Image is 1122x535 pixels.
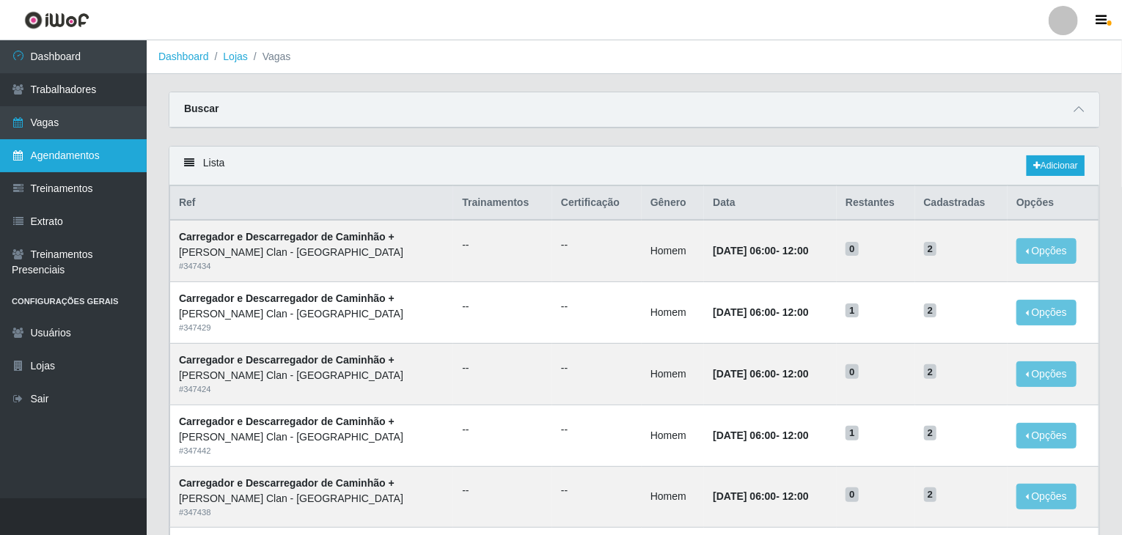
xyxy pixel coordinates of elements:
[713,490,808,502] strong: -
[642,343,704,405] td: Homem
[1008,186,1099,221] th: Opções
[561,483,633,498] ul: --
[179,429,444,445] div: [PERSON_NAME] Clan - [GEOGRAPHIC_DATA]
[1016,300,1077,325] button: Opções
[462,422,543,438] ul: --
[713,245,776,257] time: [DATE] 06:00
[179,506,444,519] div: # 347438
[846,487,859,502] span: 0
[924,487,937,502] span: 2
[846,303,859,318] span: 1
[642,466,704,528] td: Homem
[642,220,704,281] td: Homem
[179,416,395,427] strong: Carregador e Descarregador de Caminhão +
[179,491,444,506] div: [PERSON_NAME] Clan - [GEOGRAPHIC_DATA]
[561,422,633,438] ul: --
[179,383,444,396] div: # 347424
[915,186,1008,221] th: Cadastradas
[179,368,444,383] div: [PERSON_NAME] Clan - [GEOGRAPHIC_DATA]
[1016,484,1077,509] button: Opções
[713,368,776,380] time: [DATE] 06:00
[552,186,642,221] th: Certificação
[1016,423,1077,449] button: Opções
[782,429,809,441] time: 12:00
[179,322,444,334] div: # 347429
[924,364,937,379] span: 2
[169,147,1099,185] div: Lista
[179,260,444,273] div: # 347434
[713,490,776,502] time: [DATE] 06:00
[782,368,809,380] time: 12:00
[223,51,247,62] a: Lojas
[158,51,209,62] a: Dashboard
[561,361,633,376] ul: --
[147,40,1122,74] nav: breadcrumb
[1016,361,1077,387] button: Opções
[561,237,633,253] ul: --
[713,429,776,441] time: [DATE] 06:00
[924,303,937,318] span: 2
[462,237,543,253] ul: --
[462,361,543,376] ul: --
[179,245,444,260] div: [PERSON_NAME] Clan - [GEOGRAPHIC_DATA]
[846,242,859,257] span: 0
[24,11,89,29] img: CoreUI Logo
[713,306,776,318] time: [DATE] 06:00
[713,429,808,441] strong: -
[170,186,454,221] th: Ref
[782,245,809,257] time: 12:00
[837,186,914,221] th: Restantes
[179,354,395,366] strong: Carregador e Descarregador de Caminhão +
[179,231,395,243] strong: Carregador e Descarregador de Caminhão +
[179,306,444,322] div: [PERSON_NAME] Clan - [GEOGRAPHIC_DATA]
[1016,238,1077,264] button: Opções
[846,364,859,379] span: 0
[642,282,704,344] td: Homem
[713,368,808,380] strong: -
[846,426,859,440] span: 1
[782,306,809,318] time: 12:00
[713,306,808,318] strong: -
[561,299,633,314] ul: --
[713,245,808,257] strong: -
[248,49,291,64] li: Vagas
[453,186,552,221] th: Trainamentos
[1027,155,1085,176] a: Adicionar
[924,426,937,440] span: 2
[704,186,837,221] th: Data
[462,299,543,314] ul: --
[179,445,444,457] div: # 347442
[782,490,809,502] time: 12:00
[184,103,219,114] strong: Buscar
[179,477,395,489] strong: Carregador e Descarregador de Caminhão +
[462,483,543,498] ul: --
[179,292,395,304] strong: Carregador e Descarregador de Caminhão +
[924,242,937,257] span: 2
[642,405,704,466] td: Homem
[642,186,704,221] th: Gênero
